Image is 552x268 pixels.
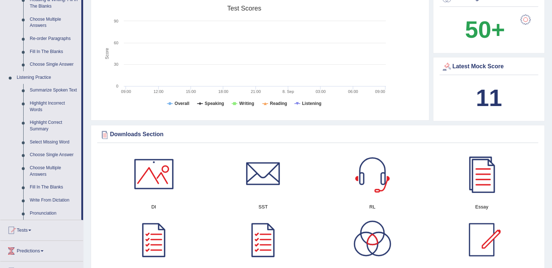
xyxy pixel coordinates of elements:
tspan: Score [105,48,110,60]
text: 21:00 [251,89,261,94]
a: Summarize Spoken Text [26,84,81,97]
text: 09:00 [375,89,385,94]
tspan: Overall [175,101,189,106]
h4: SST [212,203,314,211]
a: Choose Single Answer [26,58,81,71]
text: 03:00 [316,89,326,94]
tspan: Listening [302,101,321,106]
div: Downloads Section [99,129,536,140]
a: Select Missing Word [26,136,81,149]
a: Highlight Correct Summary [26,116,81,135]
div: Latest Mock Score [441,61,536,72]
a: Highlight Incorrect Words [26,97,81,116]
tspan: Reading [270,101,287,106]
a: Fill In The Blanks [26,181,81,194]
text: 09:00 [121,89,131,94]
a: Choose Multiple Answers [26,162,81,181]
a: Listening Practice [13,71,81,84]
tspan: 8. Sep [282,89,294,94]
a: Pronunciation [26,207,81,220]
text: 18:00 [218,89,229,94]
text: 06:00 [348,89,358,94]
a: Predictions [0,241,83,259]
a: Choose Single Answer [26,149,81,162]
tspan: Speaking [205,101,224,106]
text: 30 [114,62,118,66]
h4: DI [103,203,205,211]
a: Fill In The Blanks [26,45,81,58]
text: 12:00 [154,89,164,94]
tspan: Test scores [227,5,261,12]
a: Re-order Paragraphs [26,32,81,45]
a: Tests [0,220,83,238]
a: Write From Dictation [26,194,81,207]
text: 90 [114,19,118,23]
text: 15:00 [186,89,196,94]
b: 50+ [465,16,505,43]
b: 11 [476,85,502,111]
tspan: Writing [239,101,254,106]
h4: RL [322,203,424,211]
h4: Essay [431,203,533,211]
text: 60 [114,41,118,45]
a: Choose Multiple Answers [26,13,81,32]
text: 0 [116,84,118,88]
